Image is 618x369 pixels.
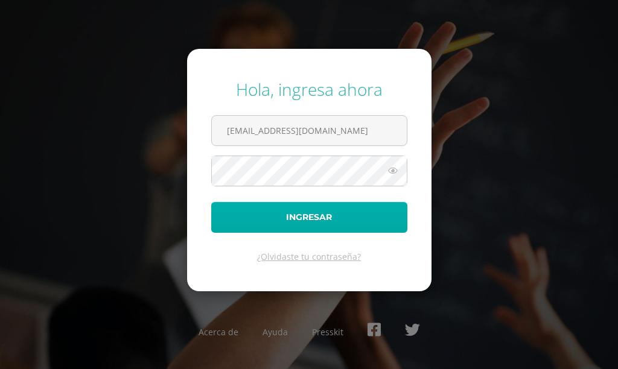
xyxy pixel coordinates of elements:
[312,326,343,338] a: Presskit
[211,78,407,101] div: Hola, ingresa ahora
[199,326,238,338] a: Acerca de
[263,326,288,338] a: Ayuda
[257,251,361,262] a: ¿Olvidaste tu contraseña?
[211,202,407,233] button: Ingresar
[212,116,407,145] input: Correo electrónico o usuario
